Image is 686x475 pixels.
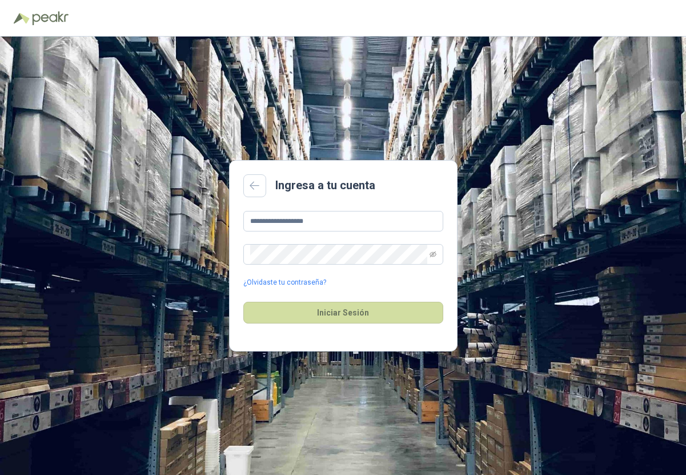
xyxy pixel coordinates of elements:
span: eye-invisible [430,251,436,258]
img: Peakr [32,11,69,25]
h2: Ingresa a tu cuenta [275,177,375,194]
img: Logo [14,13,30,24]
button: Iniciar Sesión [243,302,443,324]
a: ¿Olvidaste tu contraseña? [243,277,326,288]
